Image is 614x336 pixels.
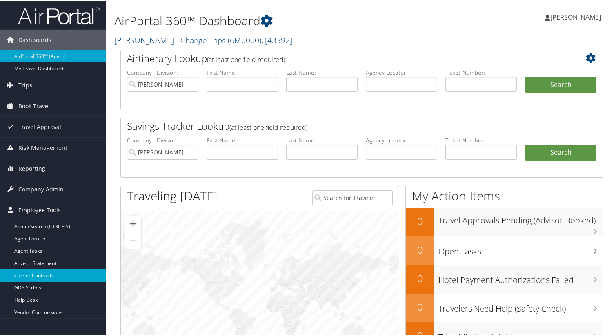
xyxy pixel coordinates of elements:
[114,34,292,45] a: [PERSON_NAME] - Change Trips
[406,187,603,204] h1: My Action Items
[366,68,437,76] label: Agency Locator:
[127,118,556,132] h2: Savings Tracker Lookup
[438,298,603,314] h3: Travelers Need Help (Safety Check)
[438,241,603,256] h3: Open Tasks
[366,136,437,144] label: Agency Locator:
[18,178,64,199] span: Company Admin
[312,189,393,205] input: Search for Traveler
[18,199,61,220] span: Employee Tools
[125,215,141,231] button: Zoom in
[445,136,517,144] label: Ticket Number:
[207,54,285,63] span: (at least one field required)
[18,116,61,136] span: Travel Approval
[525,144,596,160] a: Search
[406,207,603,236] a: 0Travel Approvals Pending (Advisor Booked)
[438,210,603,225] h3: Travel Approvals Pending (Advisor Booked)
[406,242,434,256] h2: 0
[261,34,292,45] span: , [ 43392 ]
[550,12,601,21] span: [PERSON_NAME]
[18,5,100,24] img: airportal-logo.png
[545,4,609,29] a: [PERSON_NAME]
[127,144,198,159] input: search accounts
[207,68,278,76] label: First Name:
[445,68,517,76] label: Ticket Number:
[406,293,603,321] a: 0Travelers Need Help (Safety Check)
[125,231,141,248] button: Zoom out
[228,34,261,45] span: ( 6M0000 )
[229,122,307,131] span: (at least one field required)
[18,158,45,178] span: Reporting
[207,136,278,144] label: First Name:
[438,269,603,285] h3: Hotel Payment Authorizations Failed
[18,137,67,157] span: Risk Management
[18,74,32,95] span: Trips
[406,299,434,313] h2: 0
[127,136,198,144] label: Company - Division:
[127,187,218,204] h1: Traveling [DATE]
[286,68,358,76] label: Last Name:
[127,68,198,76] label: Company - Division:
[127,51,556,65] h2: Airtinerary Lookup
[406,264,603,293] a: 0Hotel Payment Authorizations Failed
[286,136,358,144] label: Last Name:
[18,29,51,49] span: Dashboards
[406,214,434,227] h2: 0
[525,76,596,92] button: Search
[406,236,603,264] a: 0Open Tasks
[406,271,434,285] h2: 0
[114,11,444,29] h1: AirPortal 360™ Dashboard
[18,95,50,116] span: Book Travel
